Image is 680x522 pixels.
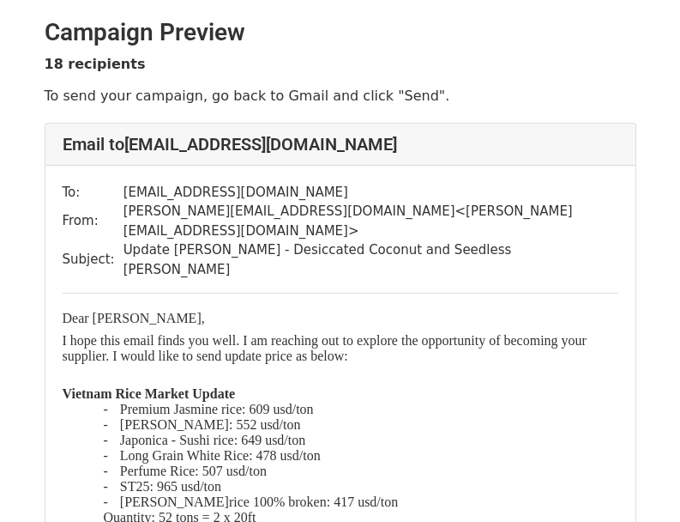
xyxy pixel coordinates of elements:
span: [PERSON_NAME] [120,495,229,509]
td: [PERSON_NAME][EMAIL_ADDRESS][DOMAIN_NAME] < [PERSON_NAME][EMAIL_ADDRESS][DOMAIN_NAME] > [123,202,618,240]
td: From: [63,202,123,240]
h4: Email to [EMAIL_ADDRESS][DOMAIN_NAME] [63,134,618,155]
span: Perfume Rice: 507 usd/ton [120,464,267,478]
span: Long Grain White Rice: 478 usd/ton [120,448,321,463]
span: - [104,433,120,447]
span: rice 100% broken: 417 usd/ton [229,495,398,509]
span: Premium Jasmine rice: 609 usd/ton [120,402,314,416]
p: To send your campaign, go back to Gmail and click "Send". [45,87,636,105]
span: I hope this email finds you well. I am reaching out to explore the opportunity of becoming your s... [63,333,587,363]
h2: Campaign Preview [45,18,636,47]
span: ST25: 965 usd/ton [120,479,221,494]
td: [EMAIL_ADDRESS][DOMAIN_NAME] [123,183,618,203]
span: Dear [PERSON_NAME], [63,311,205,325]
span: - [104,448,120,463]
span: - [104,464,120,478]
span: - [104,402,120,416]
span: - [104,479,120,494]
span: Japonica - Sushi rice: 649 usd/ton [120,433,305,447]
span: - [104,417,120,432]
td: To: [63,183,123,203]
span: [PERSON_NAME]: 552 usd/ton [120,417,301,432]
strong: 18 recipients [45,56,146,72]
td: Subject: [63,240,123,279]
span: Vietnam Rice Market Update [63,386,236,401]
span: - [104,495,120,509]
td: Update [PERSON_NAME] - Desiccated Coconut and Seedless [PERSON_NAME] [123,240,618,279]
